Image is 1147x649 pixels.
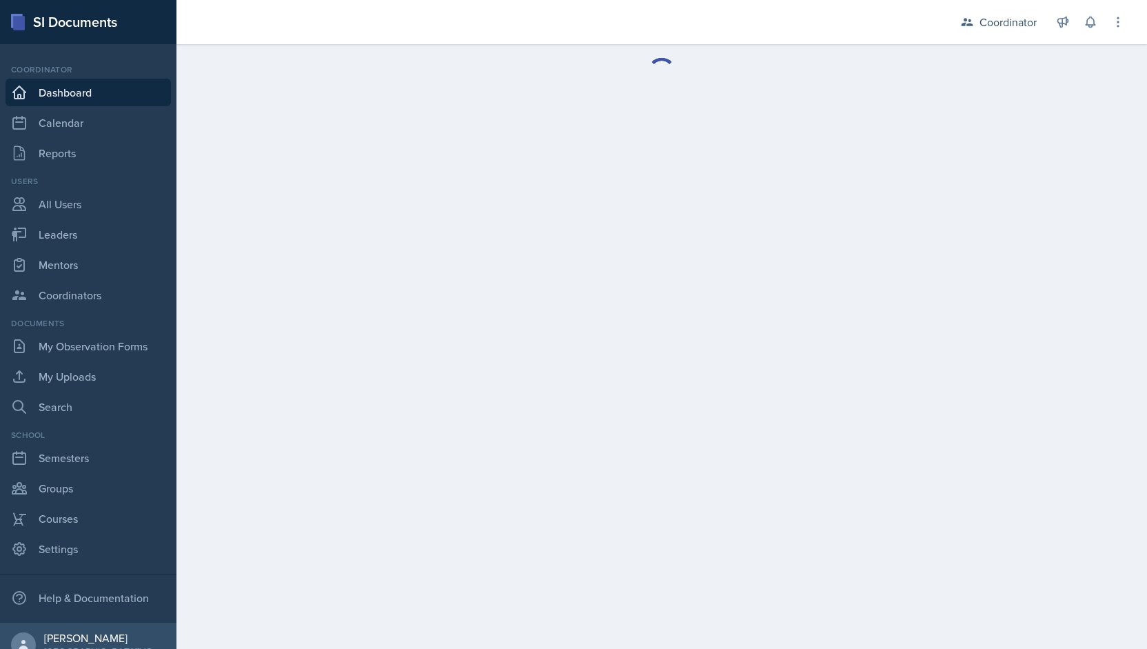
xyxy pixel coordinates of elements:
a: Leaders [6,221,171,248]
a: Settings [6,535,171,563]
a: Coordinators [6,281,171,309]
a: My Observation Forms [6,332,171,360]
a: Courses [6,505,171,532]
div: Help & Documentation [6,584,171,612]
a: Search [6,393,171,421]
div: Users [6,175,171,188]
a: Calendar [6,109,171,137]
a: All Users [6,190,171,218]
div: Coordinator [979,14,1037,30]
a: Groups [6,475,171,502]
a: Semesters [6,444,171,472]
a: My Uploads [6,363,171,390]
a: Reports [6,139,171,167]
div: School [6,429,171,441]
div: [PERSON_NAME] [44,631,165,645]
a: Dashboard [6,79,171,106]
div: Documents [6,317,171,330]
div: Coordinator [6,63,171,76]
a: Mentors [6,251,171,279]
